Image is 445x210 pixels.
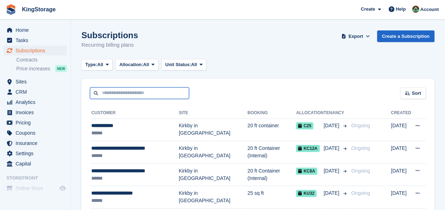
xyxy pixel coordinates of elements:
div: NEW [55,65,67,72]
td: [DATE] [391,163,411,186]
td: Kirkby in [GEOGRAPHIC_DATA] [179,118,247,141]
a: menu [4,183,67,193]
a: menu [4,35,67,45]
td: 20 ft Container (Internal) [247,141,296,164]
span: KC8A [296,168,317,175]
button: Unit Status: All [161,59,206,71]
td: 25 sq ft [247,186,296,209]
th: Booking [247,107,296,119]
a: menu [4,128,67,138]
button: Export [340,30,371,42]
a: Price increases NEW [16,65,67,72]
td: 20 ft container [247,118,296,141]
a: menu [4,46,67,56]
button: Type: All [81,59,113,71]
span: Help [396,6,406,13]
span: Tasks [16,35,58,45]
span: [DATE] [324,122,341,129]
span: Pricing [16,118,58,128]
p: Recurring billing plans [81,41,138,49]
span: All [143,61,149,68]
span: Storefront [6,175,70,182]
span: Account [420,6,439,13]
span: C25 [296,122,313,129]
span: Insurance [16,138,58,148]
a: menu [4,87,67,97]
span: Analytics [16,97,58,107]
span: [DATE] [324,189,341,197]
span: Create [361,6,375,13]
td: Kirkby in [GEOGRAPHIC_DATA] [179,163,247,186]
span: Capital [16,159,58,169]
a: menu [4,138,67,148]
span: Sort [412,90,421,97]
span: All [97,61,103,68]
span: Invoices [16,107,58,117]
a: KingStorage [19,4,58,15]
span: Ongoing [351,145,370,151]
span: Sites [16,77,58,87]
a: Preview store [58,184,67,193]
td: 20 ft Container (Internal) [247,163,296,186]
a: menu [4,25,67,35]
span: KU32 [296,190,316,197]
span: Type: [85,61,97,68]
span: Subscriptions [16,46,58,56]
h1: Subscriptions [81,30,138,40]
span: Price increases [16,65,50,72]
span: All [191,61,197,68]
a: menu [4,77,67,87]
th: Created [391,107,411,119]
span: Ongoing [351,168,370,174]
span: Allocation: [119,61,143,68]
a: menu [4,118,67,128]
span: Ongoing [351,190,370,196]
span: Settings [16,148,58,158]
span: Home [16,25,58,35]
td: [DATE] [391,118,411,141]
span: CRM [16,87,58,97]
img: stora-icon-8386f47178a22dfd0bd8f6a31ec36ba5ce8667c1dd55bd0f319d3a0aa187defe.svg [6,4,16,15]
th: Tenancy [324,107,348,119]
a: menu [4,148,67,158]
td: [DATE] [391,141,411,164]
td: Kirkby in [GEOGRAPHIC_DATA] [179,186,247,209]
td: Kirkby in [GEOGRAPHIC_DATA] [179,141,247,164]
span: KC12A [296,145,319,152]
a: Create a Subscription [377,30,434,42]
span: Ongoing [351,123,370,128]
th: Customer [90,107,179,119]
span: Online Store [16,183,58,193]
a: menu [4,159,67,169]
th: Allocation [296,107,324,119]
a: Contracts [16,57,67,63]
span: [DATE] [324,167,341,175]
a: menu [4,107,67,117]
span: [DATE] [324,145,341,152]
span: Coupons [16,128,58,138]
td: [DATE] [391,186,411,209]
span: Unit Status: [165,61,191,68]
a: menu [4,97,67,107]
th: Site [179,107,247,119]
button: Allocation: All [115,59,159,71]
img: John King [412,6,419,13]
span: Export [348,33,363,40]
